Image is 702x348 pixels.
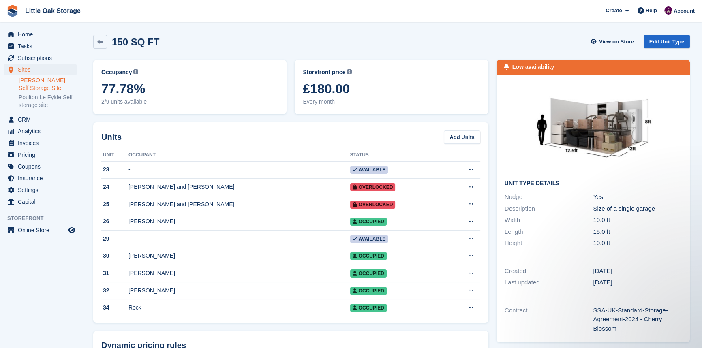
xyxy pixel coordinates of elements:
th: Status [350,149,445,162]
div: [PERSON_NAME] [128,217,350,226]
div: SSA-UK-Standard-Storage-Agreement-2024 - Cherry Blossom [593,306,682,333]
div: Nudge [505,192,593,202]
h2: Units [101,131,122,143]
div: 29 [101,235,128,243]
td: - [128,231,350,248]
span: Overlocked [350,183,396,191]
div: 25 [101,200,128,209]
div: Yes [593,192,682,202]
th: Unit [101,149,128,162]
span: Occupied [350,269,387,278]
div: [PERSON_NAME] [128,269,350,278]
span: View on Store [599,38,634,46]
span: Occupied [350,218,387,226]
span: Occupied [350,252,387,260]
a: [PERSON_NAME] Self Storage Site [19,77,77,92]
span: Account [674,7,695,15]
div: Size of a single garage [593,204,682,213]
a: menu [4,52,77,64]
span: Home [18,29,66,40]
span: Overlocked [350,201,396,209]
div: [DATE] [593,278,682,287]
span: Invoices [18,137,66,149]
div: 30 [101,252,128,260]
span: 2/9 units available [101,98,278,106]
div: Contract [505,306,593,333]
div: Low availability [512,63,554,71]
div: [PERSON_NAME] [128,286,350,295]
span: Subscriptions [18,52,66,64]
span: Help [646,6,657,15]
td: - [128,161,350,179]
span: Occupied [350,304,387,312]
span: Analytics [18,126,66,137]
div: Description [505,204,593,213]
div: 24 [101,183,128,191]
span: Storefront [7,214,81,222]
span: Sites [18,64,66,75]
a: View on Store [590,35,637,48]
a: menu [4,196,77,207]
span: Occupied [350,287,387,295]
img: icon-info-grey-7440780725fd019a000dd9b08b2336e03edf1995a4989e88bcd33f0948082b44.svg [133,69,138,74]
div: 34 [101,303,128,312]
div: [PERSON_NAME] and [PERSON_NAME] [128,183,350,191]
span: Coupons [18,161,66,172]
img: Morgen Aujla [664,6,672,15]
div: [PERSON_NAME] [128,252,350,260]
div: 23 [101,165,128,174]
a: menu [4,184,77,196]
div: Width [505,216,593,225]
div: [PERSON_NAME] and [PERSON_NAME] [128,200,350,209]
h2: Unit Type details [505,180,682,187]
span: Available [350,166,388,174]
div: Length [505,227,593,237]
h2: 150 SQ FT [112,36,159,47]
a: menu [4,224,77,236]
a: Preview store [67,225,77,235]
div: 32 [101,286,128,295]
div: Created [505,267,593,276]
span: Every month [303,98,480,106]
a: menu [4,161,77,172]
div: 26 [101,217,128,226]
span: Tasks [18,41,66,52]
th: Occupant [128,149,350,162]
div: Height [505,239,593,248]
a: menu [4,29,77,40]
a: Little Oak Storage [22,4,84,17]
img: 150-sqft-unit%20(1).jpg [532,83,654,174]
div: 31 [101,269,128,278]
span: £180.00 [303,81,480,96]
div: 15.0 ft [593,227,682,237]
a: menu [4,41,77,52]
div: Last updated [505,278,593,287]
div: Rock [128,303,350,312]
span: Insurance [18,173,66,184]
a: Edit Unit Type [644,35,690,48]
a: Poulton Le Fylde Self storage site [19,94,77,109]
span: Storefront price [303,68,345,77]
span: 77.78% [101,81,278,96]
a: menu [4,137,77,149]
div: [DATE] [593,267,682,276]
span: Create [606,6,622,15]
span: Settings [18,184,66,196]
span: Occupancy [101,68,132,77]
span: Pricing [18,149,66,160]
a: menu [4,126,77,137]
span: Available [350,235,388,243]
a: Add Units [444,130,480,144]
span: Capital [18,196,66,207]
div: 10.0 ft [593,216,682,225]
a: menu [4,114,77,125]
img: stora-icon-8386f47178a22dfd0bd8f6a31ec36ba5ce8667c1dd55bd0f319d3a0aa187defe.svg [6,5,19,17]
span: CRM [18,114,66,125]
a: menu [4,173,77,184]
div: 10.0 ft [593,239,682,248]
img: icon-info-grey-7440780725fd019a000dd9b08b2336e03edf1995a4989e88bcd33f0948082b44.svg [347,69,352,74]
a: menu [4,64,77,75]
a: menu [4,149,77,160]
span: Online Store [18,224,66,236]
